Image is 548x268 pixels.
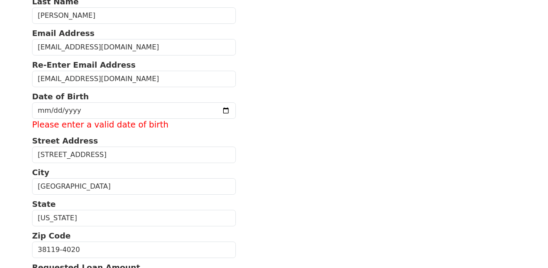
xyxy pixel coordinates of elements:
[32,168,49,177] strong: City
[32,136,98,145] strong: Street Address
[32,119,236,131] label: Please enter a valid date of birth
[32,242,236,258] input: Zip Code
[32,178,236,195] input: City
[32,71,236,87] input: Re-Enter Email Address
[32,39,236,56] input: Email Address
[32,29,95,38] strong: Email Address
[32,60,136,69] strong: Re-Enter Email Address
[32,92,89,101] strong: Date of Birth
[32,199,56,209] strong: State
[32,7,236,24] input: Last Name
[32,147,236,163] input: Street Address
[32,231,71,240] strong: Zip Code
